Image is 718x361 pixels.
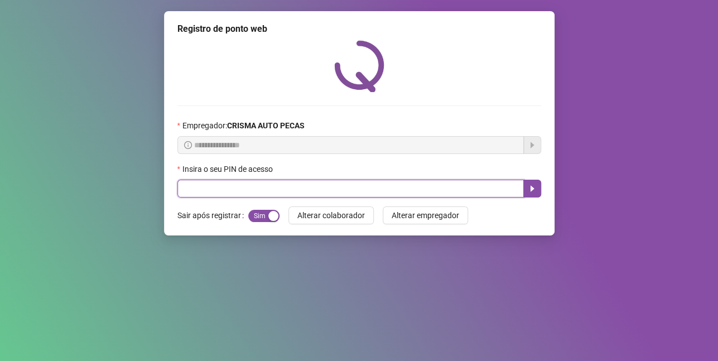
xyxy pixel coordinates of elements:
span: Alterar colaborador [297,209,365,222]
label: Sair após registrar [177,206,248,224]
label: Insira o seu PIN de acesso [177,163,280,175]
span: Alterar empregador [392,209,459,222]
button: Alterar empregador [383,206,468,224]
img: QRPoint [334,40,384,92]
strong: CRISMA AUTO PECAS [227,121,305,130]
span: info-circle [184,141,192,149]
span: caret-right [528,184,537,193]
span: Empregador : [182,119,305,132]
div: Registro de ponto web [177,22,541,36]
button: Alterar colaborador [288,206,374,224]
